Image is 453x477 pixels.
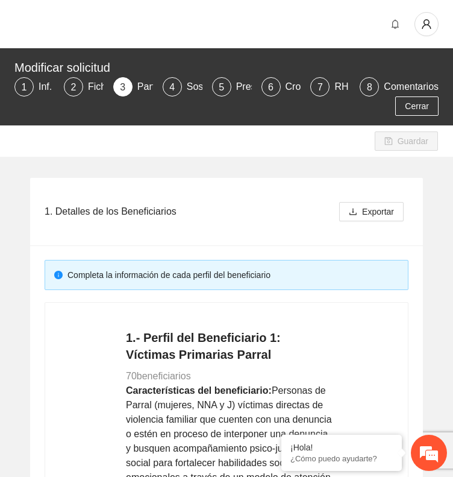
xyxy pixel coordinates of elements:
span: 2 [70,82,76,92]
div: Modificar solicitud [14,58,431,77]
div: Completa la información de cada perfil del beneficiario [67,268,399,282]
div: 1. Detalles de los Beneficiarios [45,194,334,229]
div: Inf. General [39,77,99,96]
span: 5 [219,82,224,92]
span: Exportar [362,205,394,218]
span: 4 [169,82,175,92]
div: 1Inf. General [14,77,54,96]
span: bell [386,19,404,29]
button: Cerrar [395,96,439,116]
div: 8Comentarios [360,77,439,96]
div: 5Presupuesto [212,77,252,96]
div: 4Sostenibilidad [163,77,202,96]
button: saveGuardar [375,131,438,151]
button: bell [386,14,405,34]
span: info-circle [54,271,63,279]
div: Ficha T [88,77,130,96]
div: Comentarios [384,77,439,96]
div: Presupuesto [236,77,300,96]
span: download [349,207,357,217]
strong: Características del beneficiario: [126,385,272,396]
div: 7RH y Consultores [310,77,350,96]
h4: 1.- Perfil del Beneficiario 1: Víctimas Primarias Parral [126,329,333,363]
div: ¡Hola! [290,443,393,452]
div: 3Participantes [113,77,153,96]
span: 1 [22,82,27,92]
div: Participantes [137,77,203,96]
span: user [415,19,438,30]
div: Sostenibilidad [187,77,257,96]
span: 70 beneficiarios [126,371,191,381]
span: 8 [367,82,372,92]
span: 6 [268,82,273,92]
span: 3 [120,82,125,92]
span: Cerrar [405,100,429,113]
span: 7 [317,82,323,92]
p: ¿Cómo puedo ayudarte? [290,454,393,463]
button: downloadExportar [339,202,404,221]
div: RH y Consultores [334,77,419,96]
div: 2Ficha T [64,77,104,96]
button: user [414,12,439,36]
div: Cronograma [286,77,349,96]
div: 6Cronograma [261,77,301,96]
